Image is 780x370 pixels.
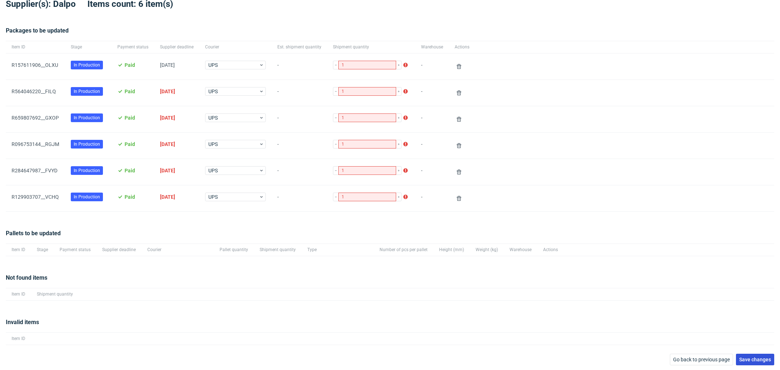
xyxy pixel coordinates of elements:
span: - [277,168,321,176]
span: [DATE] [160,194,175,200]
span: UPS [208,88,259,95]
span: Paid [125,168,135,173]
span: Actions [543,247,558,253]
span: - [421,141,443,150]
span: Paid [125,194,135,200]
span: - [277,62,321,71]
div: Not found items [6,274,774,288]
span: Stage [37,247,48,253]
span: Est. shipment quantity [277,44,321,50]
span: Payment status [117,44,148,50]
span: [DATE] [160,115,175,121]
span: Courier [147,247,208,253]
span: Paid [125,89,135,94]
span: Actions [455,44,469,50]
span: In Production [74,115,100,121]
span: Save changes [739,357,771,362]
button: Go back to previous page [670,354,733,365]
span: Pallet quantity [220,247,248,253]
span: UPS [208,141,259,148]
span: [DATE] [160,89,175,94]
div: Invalid items [6,318,774,332]
span: - [421,89,443,97]
span: Item ID [12,336,25,342]
span: - [421,194,443,203]
a: R157611906__OLXU [12,62,58,68]
span: [DATE] [160,168,175,173]
span: [DATE] [160,62,175,68]
span: Weight (kg) [476,247,498,253]
span: - [277,89,321,97]
a: R284647987__FVYD [12,168,57,173]
span: Stage [71,44,106,50]
span: Warehouse [510,247,532,253]
span: Supplier deadline [102,247,136,253]
span: - [277,115,321,124]
span: Height (mm) [439,247,464,253]
span: Shipment quantity [37,291,73,297]
a: R659807692__GXOP [12,115,59,121]
button: Save changes [736,354,774,365]
span: Go back to previous page [673,357,730,362]
span: - [421,115,443,124]
span: Payment status [60,247,91,253]
span: Item ID [12,44,59,50]
span: Number of pcs per pallet [380,247,428,253]
span: In Production [74,141,100,147]
span: In Production [74,62,100,68]
span: - [421,62,443,71]
span: Warehouse [421,44,443,50]
span: - [277,194,321,203]
span: Item ID [12,247,25,253]
div: Packages to be updated [6,26,774,41]
span: In Production [74,194,100,200]
span: Paid [125,141,135,147]
div: Pallets to be updated [6,229,774,244]
span: - [421,168,443,176]
span: Supplier deadline [160,44,194,50]
span: Shipment quantity [260,247,296,253]
span: UPS [208,167,259,174]
span: Item ID [12,291,25,297]
span: In Production [74,167,100,174]
a: R129903707__VCHQ [12,194,59,200]
span: Paid [125,62,135,68]
span: Paid [125,115,135,121]
span: In Production [74,88,100,95]
span: - [277,141,321,150]
span: UPS [208,114,259,121]
a: R564046220__FILQ [12,89,56,94]
span: Courier [205,44,266,50]
span: Shipment quantity [333,44,409,50]
a: R096753144__RGJM [12,141,59,147]
span: Type [307,247,368,253]
span: UPS [208,193,259,201]
span: [DATE] [160,141,175,147]
span: UPS [208,61,259,69]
